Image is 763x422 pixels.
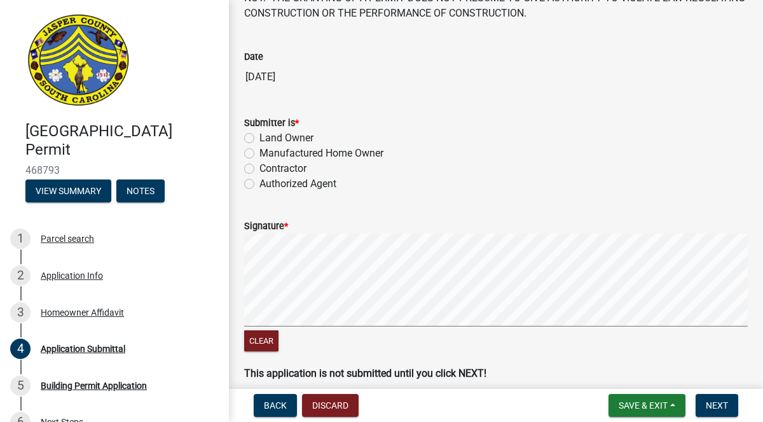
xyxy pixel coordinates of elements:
label: Land Owner [259,130,313,146]
div: 3 [10,302,31,323]
div: Application Info [41,271,103,280]
label: Signature [244,222,288,231]
button: Save & Exit [608,394,685,417]
img: Jasper County, South Carolina [25,13,132,109]
span: Next [706,400,728,411]
div: 1 [10,229,31,249]
div: 2 [10,265,31,286]
button: Back [254,394,297,417]
label: Contractor [259,161,306,176]
label: Submitter is [244,119,299,128]
label: Date [244,53,263,62]
button: View Summary [25,179,111,202]
wm-modal-confirm: Notes [116,186,165,197]
label: Manufactured Home Owner [259,146,383,161]
div: 4 [10,339,31,359]
label: Authorized Agent [259,176,336,192]
div: 5 [10,376,31,396]
span: Back [264,400,287,411]
span: Save & Exit [619,400,668,411]
div: Building Permit Application [41,381,147,390]
button: Clear [244,330,278,351]
span: 468793 [25,164,203,176]
button: Next [696,394,738,417]
wm-modal-confirm: Summary [25,186,111,197]
div: Parcel search [41,234,94,243]
strong: This application is not submitted until you click NEXT! [244,367,486,379]
button: Discard [302,394,359,417]
div: Application Submittal [41,344,125,353]
h4: [GEOGRAPHIC_DATA] Permit [25,122,219,159]
div: Homeowner Affidavit [41,308,124,317]
button: Notes [116,179,165,202]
